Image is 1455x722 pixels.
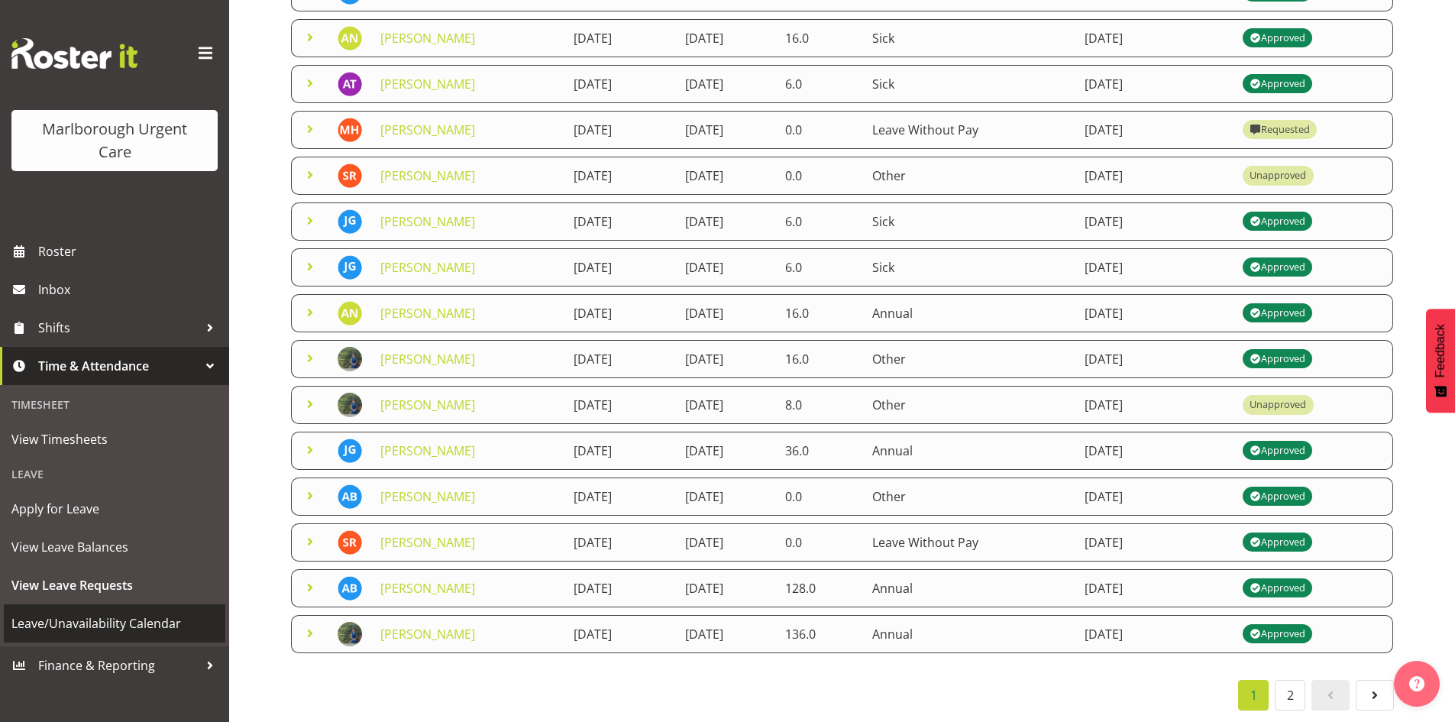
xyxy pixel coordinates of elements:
[776,386,863,424] td: 8.0
[863,478,1075,516] td: Other
[338,164,362,188] img: shivana-ram11822.jpg
[676,202,776,241] td: [DATE]
[564,248,676,287] td: [DATE]
[1075,19,1233,57] td: [DATE]
[338,209,362,234] img: josephine-godinez11850.jpg
[676,478,776,516] td: [DATE]
[380,213,475,230] a: [PERSON_NAME]
[564,340,676,378] td: [DATE]
[1075,569,1233,607] td: [DATE]
[776,432,863,470] td: 36.0
[1075,432,1233,470] td: [DATE]
[380,121,475,138] a: [PERSON_NAME]
[338,576,362,601] img: andrew-brooks11834.jpg
[4,420,225,458] a: View Timesheets
[863,111,1075,149] td: Leave Without Pay
[676,157,776,195] td: [DATE]
[338,72,362,96] img: agnes-tyson11836.jpg
[776,523,863,562] td: 0.0
[338,393,362,417] img: gloria-varghese83ea2632f453239292d4b008d7aa8107.png
[4,566,225,604] a: View Leave Requests
[4,389,225,420] div: Timesheet
[1075,248,1233,287] td: [DATE]
[380,397,475,413] a: [PERSON_NAME]
[11,574,218,597] span: View Leave Requests
[1250,212,1305,231] div: Approved
[4,528,225,566] a: View Leave Balances
[4,490,225,528] a: Apply for Leave
[863,615,1075,653] td: Annual
[776,19,863,57] td: 16.0
[1250,579,1305,597] div: Approved
[1250,350,1305,368] div: Approved
[380,626,475,643] a: [PERSON_NAME]
[338,118,362,142] img: margret-hall11842.jpg
[1250,397,1306,412] div: Unapproved
[676,248,776,287] td: [DATE]
[338,530,362,555] img: shivana-ram11822.jpg
[380,167,475,184] a: [PERSON_NAME]
[338,26,362,50] img: alysia-newman-woods11835.jpg
[676,523,776,562] td: [DATE]
[380,534,475,551] a: [PERSON_NAME]
[38,355,199,377] span: Time & Attendance
[863,294,1075,332] td: Annual
[1426,309,1455,413] button: Feedback - Show survey
[776,111,863,149] td: 0.0
[380,259,475,276] a: [PERSON_NAME]
[1250,168,1306,183] div: Unapproved
[1075,386,1233,424] td: [DATE]
[338,439,362,463] img: josephine-godinez11850.jpg
[1075,294,1233,332] td: [DATE]
[863,202,1075,241] td: Sick
[863,432,1075,470] td: Annual
[380,488,475,505] a: [PERSON_NAME]
[776,615,863,653] td: 136.0
[863,65,1075,103] td: Sick
[564,615,676,653] td: [DATE]
[676,294,776,332] td: [DATE]
[863,157,1075,195] td: Other
[863,523,1075,562] td: Leave Without Pay
[338,255,362,280] img: josephine-godinez11850.jpg
[676,111,776,149] td: [DATE]
[776,202,863,241] td: 6.0
[863,569,1075,607] td: Annual
[11,428,218,451] span: View Timesheets
[1250,304,1305,322] div: Approved
[776,569,863,607] td: 128.0
[338,484,362,509] img: andrew-brooks11834.jpg
[11,536,218,558] span: View Leave Balances
[1250,121,1309,139] div: Requested
[564,569,676,607] td: [DATE]
[564,202,676,241] td: [DATE]
[564,478,676,516] td: [DATE]
[338,622,362,646] img: gloria-varghese83ea2632f453239292d4b008d7aa8107.png
[564,432,676,470] td: [DATE]
[776,294,863,332] td: 16.0
[11,38,137,69] img: Rosterit website logo
[380,442,475,459] a: [PERSON_NAME]
[676,432,776,470] td: [DATE]
[1075,340,1233,378] td: [DATE]
[1075,157,1233,195] td: [DATE]
[863,19,1075,57] td: Sick
[11,612,218,635] span: Leave/Unavailability Calendar
[863,248,1075,287] td: Sick
[27,118,202,164] div: Marlborough Urgent Care
[564,157,676,195] td: [DATE]
[338,301,362,325] img: alysia-newman-woods11835.jpg
[38,240,221,263] span: Roster
[380,580,475,597] a: [PERSON_NAME]
[1275,680,1305,711] a: 2
[776,157,863,195] td: 0.0
[676,340,776,378] td: [DATE]
[1075,615,1233,653] td: [DATE]
[1075,65,1233,103] td: [DATE]
[4,604,225,643] a: Leave/Unavailability Calendar
[380,305,475,322] a: [PERSON_NAME]
[676,386,776,424] td: [DATE]
[1075,478,1233,516] td: [DATE]
[863,340,1075,378] td: Other
[1250,442,1305,460] div: Approved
